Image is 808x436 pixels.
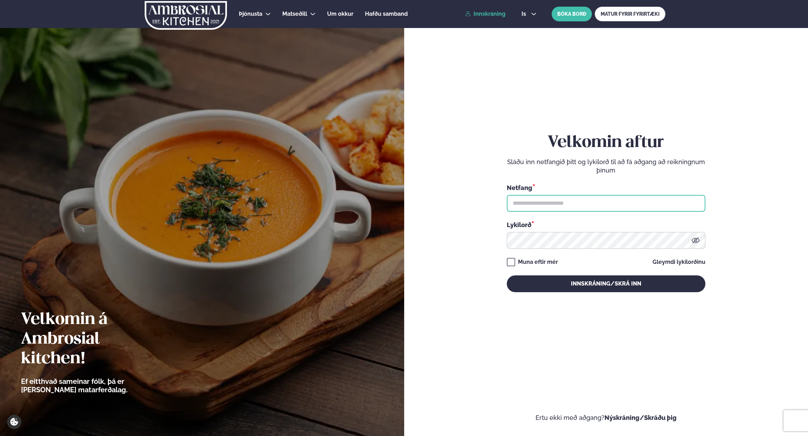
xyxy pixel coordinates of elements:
h2: Velkomin aftur [507,133,705,153]
p: Ertu ekki með aðgang? [425,414,787,422]
span: Hafðu samband [365,10,408,17]
div: Lykilorð [507,220,705,229]
button: Innskráning/Skrá inn [507,275,705,292]
img: logo [144,1,228,30]
button: BÓKA BORÐ [552,7,592,21]
a: Hafðu samband [365,10,408,18]
span: Um okkur [327,10,353,17]
div: Netfang [507,183,705,192]
span: Þjónusta [239,10,262,17]
button: is [516,11,542,17]
a: Um okkur [327,10,353,18]
a: Þjónusta [239,10,262,18]
p: Sláðu inn netfangið þitt og lykilorð til að fá aðgang að reikningnum þínum [507,158,705,175]
h2: Velkomin á Ambrosial kitchen! [21,310,166,369]
a: Cookie settings [7,415,21,429]
span: is [522,11,528,17]
span: Matseðill [282,10,307,17]
a: Innskráning [465,11,505,17]
a: Gleymdi lykilorðinu [652,259,705,265]
p: Ef eitthvað sameinar fólk, þá er [PERSON_NAME] matarferðalag. [21,377,166,394]
a: Matseðill [282,10,307,18]
a: Nýskráning/Skráðu þig [605,414,677,421]
a: MATUR FYRIR FYRIRTÆKI [595,7,665,21]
